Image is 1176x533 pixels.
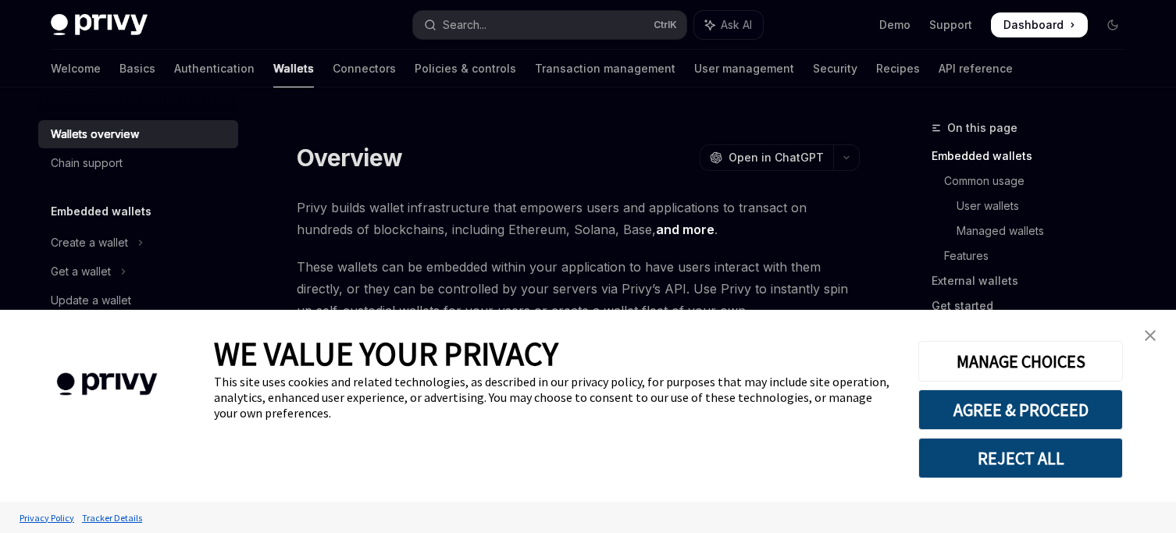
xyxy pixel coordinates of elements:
[694,11,763,39] button: Toggle assistant panel
[932,268,1138,293] a: External wallets
[939,50,1013,87] a: API reference
[932,169,1138,194] a: Common usage
[297,144,402,172] h1: Overview
[700,144,833,171] button: Open in ChatGPT
[694,50,794,87] a: User management
[413,11,686,39] button: Open search
[932,243,1138,268] a: Features
[876,50,920,87] a: Recipes
[23,350,191,418] img: company logo
[1003,17,1064,33] span: Dashboard
[918,438,1123,478] button: REJECT ALL
[991,12,1088,37] a: Dashboard
[813,50,857,87] a: Security
[51,233,128,252] div: Create a wallet
[119,50,155,87] a: Basics
[51,202,151,221] h5: Embedded wallets
[918,341,1123,382] button: MANAGE CHOICES
[51,291,131,310] div: Update a wallet
[918,389,1123,430] button: AGREE & PROCEED
[1100,12,1125,37] button: Toggle dark mode
[721,17,752,33] span: Ask AI
[729,150,824,165] span: Open in ChatGPT
[1135,320,1166,351] a: close banner
[38,286,238,314] a: Update a wallet
[78,504,146,531] a: Tracker Details
[214,333,558,374] span: WE VALUE YOUR PRIVACY
[947,119,1017,137] span: On this page
[51,154,123,172] div: Chain support
[16,504,78,531] a: Privacy Policy
[932,219,1138,243] a: Managed wallets
[932,144,1138,169] a: Embedded wallets
[51,14,148,36] img: dark logo
[51,262,111,281] div: Get a wallet
[929,17,972,33] a: Support
[535,50,675,87] a: Transaction management
[38,120,238,148] a: Wallets overview
[932,194,1138,219] a: User wallets
[415,50,516,87] a: Policies & controls
[932,293,1138,318] a: Get started
[654,19,677,31] span: Ctrl K
[38,229,238,257] button: Toggle Create a wallet section
[38,258,238,286] button: Toggle Get a wallet section
[443,16,486,34] div: Search...
[656,222,715,238] a: and more
[879,17,911,33] a: Demo
[1145,330,1156,341] img: close banner
[273,50,314,87] a: Wallets
[297,256,860,322] span: These wallets can be embedded within your application to have users interact with them directly, ...
[333,50,396,87] a: Connectors
[51,50,101,87] a: Welcome
[214,374,895,421] div: This site uses cookies and related technologies, as described in our privacy policy, for purposes...
[51,125,139,144] div: Wallets overview
[297,197,860,240] span: Privy builds wallet infrastructure that empowers users and applications to transact on hundreds o...
[174,50,255,87] a: Authentication
[38,149,238,177] a: Chain support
